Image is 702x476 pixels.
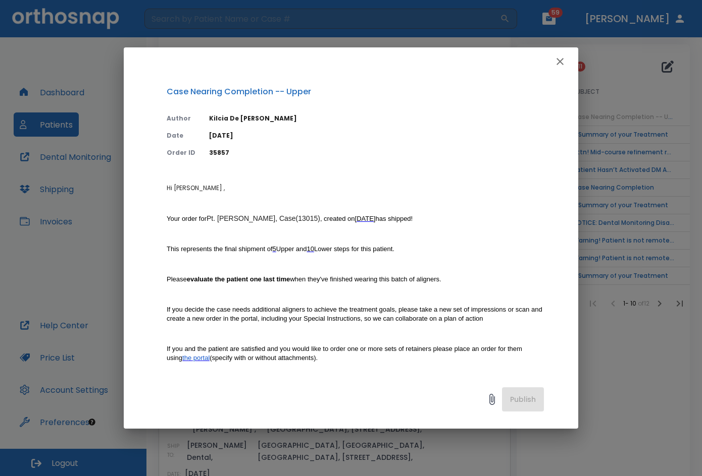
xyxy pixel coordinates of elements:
[375,215,413,222] span: has shipped!
[209,148,544,157] p: 35857
[167,86,544,98] p: Case Nearing Completion -- Upper
[187,275,290,283] strong: evaluate the patient one last time
[167,114,197,123] p: Author
[167,275,441,283] span: Please when they've finished wearing this batch of aligners.
[167,148,197,157] p: Order ID
[167,215,207,222] span: Your order for
[355,214,376,223] a: [DATE]
[276,245,307,253] span: Upper and
[167,345,524,362] span: If you and the patient are satisfied and you would like to order one or more sets of retainers pl...
[273,245,276,253] a: 5
[209,131,544,140] p: [DATE]
[167,184,544,193] p: Hi [PERSON_NAME] ,
[167,131,197,140] p: Date
[207,214,320,222] span: Pt. [PERSON_NAME], Case(13015)
[167,245,273,253] span: This represents the final shipment of
[182,353,210,362] a: the portal
[210,354,318,362] span: (specify with or without attachments).
[209,114,544,123] p: Kilcia De [PERSON_NAME]
[167,306,544,322] span: If you decide the case needs additional aligners to achieve the treatment goals, please take a ne...
[314,245,394,253] span: Lower steps for this patient.
[307,245,314,253] a: 10
[320,215,355,222] span: , created on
